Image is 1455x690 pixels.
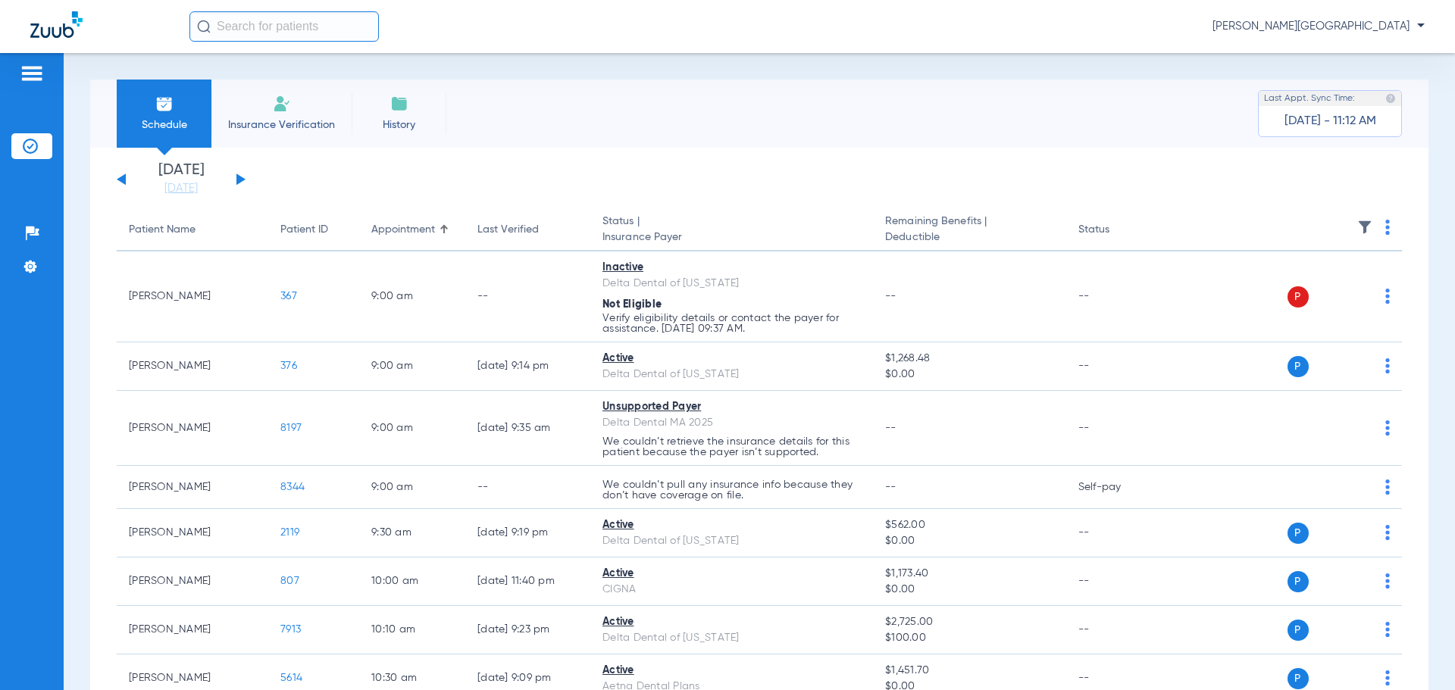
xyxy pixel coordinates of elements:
td: -- [1066,391,1169,466]
img: Manual Insurance Verification [273,95,291,113]
div: CIGNA [602,582,861,598]
span: Insurance Verification [223,117,340,133]
div: Active [602,663,861,679]
p: We couldn’t retrieve the insurance details for this patient because the payer isn’t supported. [602,436,861,457]
span: $2,725.00 [885,614,1053,630]
span: Not Eligible [602,299,662,310]
td: -- [465,466,590,509]
span: P [1288,286,1309,308]
div: Delta Dental MA 2025 [602,415,861,431]
td: [PERSON_NAME] [117,509,268,557]
span: 7913 [280,624,301,635]
span: P [1288,620,1309,641]
span: 5614 [280,673,302,683]
td: -- [1066,342,1169,391]
input: Search for patients [189,11,379,42]
td: Self-pay [1066,466,1169,509]
td: 9:00 AM [359,391,465,466]
td: [DATE] 9:19 PM [465,509,590,557]
div: Appointment [371,222,435,238]
td: -- [1066,509,1169,557]
td: [PERSON_NAME] [117,251,268,342]
img: History [390,95,408,113]
td: [PERSON_NAME] [117,391,268,466]
div: Delta Dental of [US_STATE] [602,533,861,549]
td: -- [465,251,590,342]
div: Active [602,351,861,367]
span: P [1288,356,1309,377]
div: Active [602,614,861,630]
td: 10:00 AM [359,557,465,606]
th: Status [1066,209,1169,251]
td: [PERSON_NAME] [117,557,268,606]
img: group-dot-blue.svg [1385,670,1390,685]
img: hamburger-icon [20,64,44,83]
td: -- [1066,606,1169,654]
span: Schedule [128,117,200,133]
td: [PERSON_NAME] [117,342,268,391]
td: [DATE] 9:14 PM [465,342,590,391]
span: 8344 [280,482,305,492]
img: group-dot-blue.svg [1385,573,1390,589]
td: 9:00 AM [359,342,465,391]
span: [PERSON_NAME][GEOGRAPHIC_DATA] [1212,19,1425,34]
div: Active [602,517,861,533]
th: Status | [590,209,873,251]
span: Insurance Payer [602,229,861,245]
div: Last Verified [477,222,539,238]
img: group-dot-blue.svg [1385,622,1390,637]
div: Patient ID [280,222,347,238]
span: P [1288,571,1309,592]
td: [PERSON_NAME] [117,606,268,654]
span: $100.00 [885,630,1053,646]
div: Delta Dental of [US_STATE] [602,367,861,382]
span: $0.00 [885,367,1053,382]
img: last sync help info [1385,93,1396,104]
img: group-dot-blue.svg [1385,220,1390,235]
div: Unsupported Payer [602,399,861,415]
td: -- [1066,557,1169,606]
img: filter.svg [1357,220,1372,235]
span: 376 [280,361,297,371]
div: Appointment [371,222,453,238]
span: $1,268.48 [885,351,1053,367]
td: 9:00 AM [359,251,465,342]
span: 2119 [280,527,299,538]
span: P [1288,668,1309,689]
td: 10:10 AM [359,606,465,654]
span: Last Appt. Sync Time: [1264,91,1355,106]
img: Schedule [155,95,174,113]
td: 9:00 AM [359,466,465,509]
img: group-dot-blue.svg [1385,358,1390,373]
span: History [363,117,435,133]
img: group-dot-blue.svg [1385,420,1390,436]
td: 9:30 AM [359,509,465,557]
div: Active [602,566,861,582]
td: -- [1066,251,1169,342]
div: Patient ID [280,222,328,238]
a: [DATE] [136,181,227,196]
div: Patient Name [129,222,256,238]
img: Search Icon [197,20,211,33]
th: Remaining Benefits | [873,209,1065,251]
li: [DATE] [136,163,227,196]
span: $1,451.70 [885,663,1053,679]
div: Patient Name [129,222,196,238]
td: [PERSON_NAME] [117,466,268,509]
span: P [1288,523,1309,544]
span: Deductible [885,229,1053,245]
span: 367 [280,291,297,301]
td: [DATE] 11:40 PM [465,557,590,606]
p: Verify eligibility details or contact the payer for assistance. [DATE] 09:37 AM. [602,313,861,334]
span: $0.00 [885,533,1053,549]
div: Inactive [602,260,861,276]
img: group-dot-blue.svg [1385,525,1390,540]
span: [DATE] - 11:12 AM [1284,114,1376,129]
img: group-dot-blue.svg [1385,289,1390,304]
span: 8197 [280,423,302,433]
td: [DATE] 9:35 AM [465,391,590,466]
td: [DATE] 9:23 PM [465,606,590,654]
span: $1,173.40 [885,566,1053,582]
span: $0.00 [885,582,1053,598]
span: 807 [280,576,299,586]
